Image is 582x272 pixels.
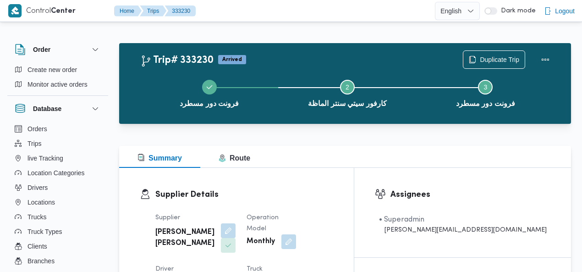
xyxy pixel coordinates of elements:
b: Monthly [247,236,275,247]
span: Operation Model [247,215,279,232]
h2: Trip# 333230 [140,55,214,67]
button: Location Categories [11,166,104,180]
span: Trips [27,138,42,149]
span: Location Categories [27,167,85,178]
div: • Superadmin [379,214,547,225]
span: Duplicate Trip [480,54,519,65]
span: 2 [346,83,349,91]
h3: Order [33,44,50,55]
h3: Supplier Details [155,189,333,201]
button: Truck Types [11,224,104,239]
span: Branches [27,255,55,266]
button: Trips [140,6,166,17]
span: Truck Types [27,226,62,237]
span: Create new order [27,64,77,75]
span: كارفور سيتي سنتر الماظة [308,98,386,109]
button: live Tracking [11,151,104,166]
button: Orders [11,122,104,136]
button: Create new order [11,62,104,77]
span: Monitor active orders [27,79,88,90]
button: Database [15,103,101,114]
button: Home [114,6,142,17]
div: Order [7,62,108,95]
span: Clients [27,241,47,252]
span: Locations [27,197,55,208]
button: Trucks [11,210,104,224]
img: X8yXhbKr1z7QwAAAABJRU5ErkJggg== [8,4,22,17]
span: Drivers [27,182,48,193]
button: 333230 [165,6,196,17]
button: Order [15,44,101,55]
span: live Tracking [27,153,63,164]
h3: Database [33,103,61,114]
span: Orders [27,123,47,134]
span: Driver [155,266,174,272]
h3: Assignees [390,189,550,201]
button: Branches [11,254,104,268]
button: فرونت دور مسطرد [140,69,278,117]
span: Route [219,154,250,162]
b: Arrived [222,57,242,62]
span: 3 [483,83,487,91]
button: كارفور سيتي سنتر الماظة [278,69,416,117]
button: فرونت دور مسطرد [417,69,555,117]
button: Trips [11,136,104,151]
span: Logout [555,6,575,17]
b: [PERSON_NAME] [PERSON_NAME] [155,227,214,249]
span: Supplier [155,215,180,221]
b: Center [51,8,76,15]
button: Duplicate Trip [463,50,525,69]
svg: Step 1 is complete [206,83,213,91]
span: Truck [247,266,263,272]
button: Locations [11,195,104,210]
span: فرونت دور مسطرد [456,98,515,109]
span: Arrived [218,55,246,64]
button: Monitor active orders [11,77,104,92]
button: Drivers [11,180,104,195]
span: Summary [137,154,182,162]
span: Trucks [27,211,46,222]
div: [PERSON_NAME][EMAIL_ADDRESS][DOMAIN_NAME] [379,225,547,235]
button: Actions [536,50,555,69]
button: Clients [11,239,104,254]
button: Logout [540,2,578,20]
span: • Superadmin mohamed.nabil@illa.com.eg [379,214,547,235]
span: Dark mode [497,7,536,15]
span: فرونت دور مسطرد [180,98,239,109]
